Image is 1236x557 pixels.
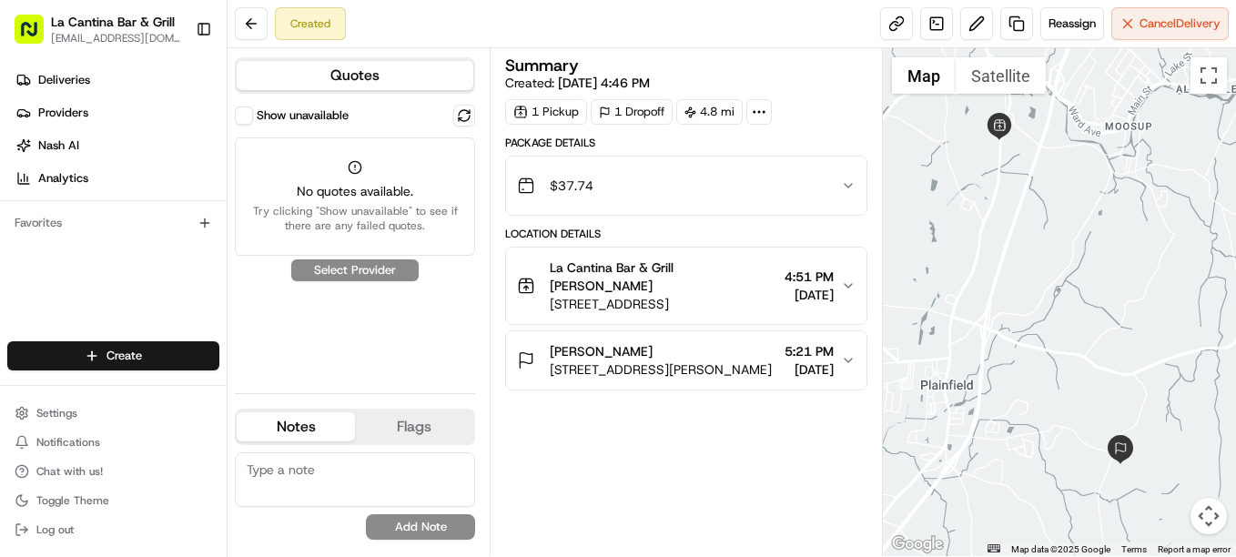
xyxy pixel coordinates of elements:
[151,331,157,346] span: •
[137,282,143,297] span: •
[7,7,188,51] button: La Cantina Bar & Grill[EMAIL_ADDRESS][DOMAIN_NAME]
[36,406,77,420] span: Settings
[1140,15,1221,32] span: Cancel Delivery
[247,204,463,233] span: Try clicking "Show unavailable" to see if there are any failed quotes.
[18,314,47,343] img: Masood Aslam
[505,227,867,241] div: Location Details
[36,332,51,347] img: 1736555255976-a54dd68f-1ca7-489b-9aae-adbdc363a1c4
[506,157,866,215] button: $37.74
[892,57,956,94] button: Show street map
[7,98,227,127] a: Providers
[36,407,139,425] span: Knowledge Base
[36,522,74,537] span: Log out
[7,488,219,513] button: Toggle Theme
[282,233,331,255] button: See all
[82,192,250,207] div: We're available if you need us!
[7,459,219,484] button: Chat with us!
[38,170,88,187] span: Analytics
[785,342,834,360] span: 5:21 PM
[161,331,198,346] span: [DATE]
[51,31,181,46] button: [EMAIL_ADDRESS][DOMAIN_NAME]
[38,105,88,121] span: Providers
[51,13,175,31] button: La Cantina Bar & Grill
[1121,544,1147,554] a: Terms (opens in new tab)
[887,532,947,556] img: Google
[550,360,772,379] span: [STREET_ADDRESS][PERSON_NAME]
[11,400,147,432] a: 📗Knowledge Base
[237,412,355,441] button: Notes
[7,430,219,455] button: Notifications
[38,137,79,154] span: Nash AI
[505,57,579,74] h3: Summary
[506,248,866,324] button: La Cantina Bar & Grill [PERSON_NAME][STREET_ADDRESS]4:51 PM[DATE]
[56,282,133,297] span: Regen Pajulas
[82,174,299,192] div: Start new chat
[18,265,47,294] img: Regen Pajulas
[785,268,834,286] span: 4:51 PM
[988,544,1000,552] button: Keyboard shortcuts
[505,99,587,125] div: 1 Pickup
[181,422,220,436] span: Pylon
[1040,7,1104,40] button: Reassign
[550,342,653,360] span: [PERSON_NAME]
[7,66,227,95] a: Deliveries
[147,400,299,432] a: 💻API Documentation
[7,164,227,193] a: Analytics
[505,74,650,92] span: Created:
[7,341,219,370] button: Create
[1011,544,1110,554] span: Map data ©2025 Google
[56,331,147,346] span: [PERSON_NAME]
[36,464,103,479] span: Chat with us!
[591,99,673,125] div: 1 Dropoff
[18,409,33,423] div: 📗
[257,107,349,124] label: Show unavailable
[154,409,168,423] div: 💻
[7,517,219,542] button: Log out
[247,182,463,200] span: No quotes available.
[355,412,473,441] button: Flags
[18,73,331,102] p: Welcome 👋
[128,421,220,436] a: Powered byPylon
[1190,57,1227,94] button: Toggle fullscreen view
[7,208,219,238] div: Favorites
[550,177,593,195] span: $37.74
[1111,7,1229,40] button: CancelDelivery
[676,99,743,125] div: 4.8 mi
[18,18,55,55] img: Nash
[47,117,300,137] input: Clear
[785,286,834,304] span: [DATE]
[1049,15,1096,32] span: Reassign
[7,400,219,426] button: Settings
[1190,498,1227,534] button: Map camera controls
[506,331,866,390] button: [PERSON_NAME][STREET_ADDRESS][PERSON_NAME]5:21 PM[DATE]
[147,282,184,297] span: [DATE]
[36,435,100,450] span: Notifications
[887,532,947,556] a: Open this area in Google Maps (opens a new window)
[36,493,109,508] span: Toggle Theme
[18,237,122,251] div: Past conversations
[309,179,331,201] button: Start new chat
[956,57,1046,94] button: Show satellite imagery
[1158,544,1231,554] a: Report a map error
[38,72,90,88] span: Deliveries
[785,360,834,379] span: [DATE]
[505,136,867,150] div: Package Details
[550,295,777,313] span: [STREET_ADDRESS]
[106,348,142,364] span: Create
[558,75,650,91] span: [DATE] 4:46 PM
[38,174,71,207] img: 9188753566659_6852d8bf1fb38e338040_72.png
[237,61,473,90] button: Quotes
[550,258,777,295] span: La Cantina Bar & Grill [PERSON_NAME]
[36,283,51,298] img: 1736555255976-a54dd68f-1ca7-489b-9aae-adbdc363a1c4
[7,131,227,160] a: Nash AI
[172,407,292,425] span: API Documentation
[18,174,51,207] img: 1736555255976-a54dd68f-1ca7-489b-9aae-adbdc363a1c4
